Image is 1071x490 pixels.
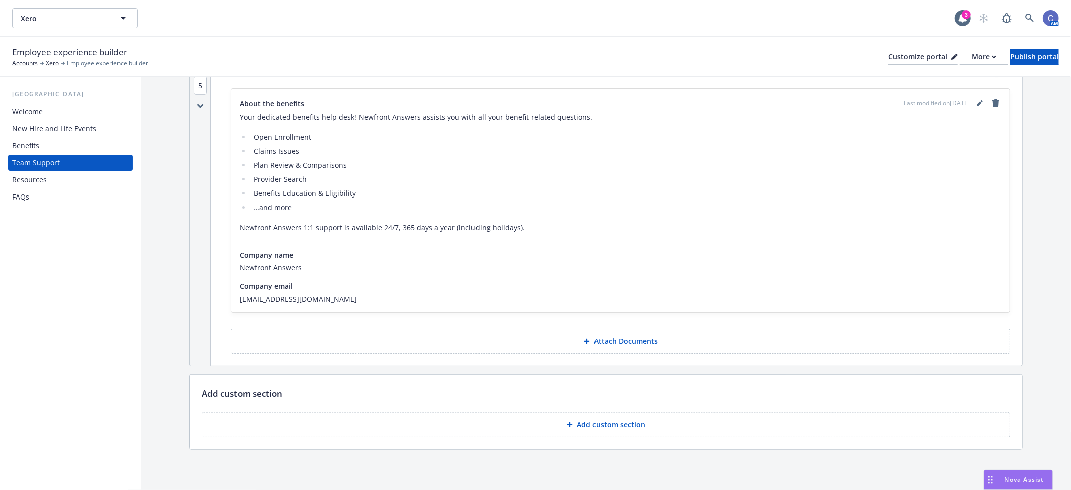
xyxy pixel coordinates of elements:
[904,99,970,108] span: Last modified on [DATE]
[997,8,1017,28] a: Report a Bug
[8,104,133,120] a: Welcome
[240,262,1002,273] span: Newfront Answers
[12,172,47,188] div: Resources
[194,80,207,91] button: 5
[46,59,59,68] a: Xero
[962,10,971,19] div: 3
[8,172,133,188] a: Resources
[240,111,1002,123] p: Your dedicated benefits help desk! Newfront Answers assists you with all your benefit-related que...
[251,131,1002,143] li: Open Enrollment
[202,412,1010,437] button: Add custom section
[251,145,1002,157] li: Claims Issues
[202,387,282,400] p: Add custom section
[984,470,1053,490] button: Nova Assist
[1010,49,1059,65] button: Publish portal
[12,104,43,120] div: Welcome
[990,97,1002,109] a: remove
[974,97,986,109] a: editPencil
[194,76,207,95] span: 5
[8,155,133,171] a: Team Support
[12,8,138,28] button: Xero
[240,250,293,260] span: Company name
[1005,475,1044,484] span: Nova Assist
[577,420,645,430] p: Add custom section
[960,49,1008,65] button: More
[251,202,1002,214] li: …and more
[984,470,997,489] div: Drag to move
[12,189,29,205] div: FAQs
[12,138,39,154] div: Benefits
[240,293,1002,304] span: [EMAIL_ADDRESS][DOMAIN_NAME]
[240,98,304,109] span: About the benefits
[251,173,1002,185] li: Provider Search
[972,49,996,64] div: More
[12,59,38,68] a: Accounts
[240,222,1002,234] p: Newfront Answers 1:1 support is available 24/7, 365 days a year (including holidays).
[231,329,1010,354] button: Attach Documents
[594,336,658,346] p: Attach Documents
[21,13,107,24] span: Xero
[888,49,958,64] div: Customize portal
[8,138,133,154] a: Benefits
[1010,49,1059,64] div: Publish portal
[12,121,96,137] div: New Hire and Life Events
[67,59,148,68] span: Employee experience builder
[1020,8,1040,28] a: Search
[251,159,1002,171] li: Plan Review & Comparisons
[8,89,133,100] div: [GEOGRAPHIC_DATA]
[8,121,133,137] a: New Hire and Life Events
[251,187,1002,200] li: Benefits Education & Eligibility
[974,8,994,28] a: Start snowing
[12,46,127,59] span: Employee experience builder
[8,189,133,205] a: FAQs
[888,49,958,65] button: Customize portal
[240,281,293,291] span: Company email
[1043,10,1059,26] img: photo
[12,155,60,171] div: Team Support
